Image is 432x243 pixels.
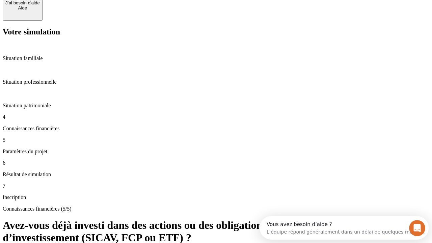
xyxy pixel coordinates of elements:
div: L’équipe répond généralement dans un délai de quelques minutes. [7,11,166,18]
p: Résultat de simulation [3,171,429,178]
p: 7 [3,183,429,189]
p: Inscription [3,194,429,200]
p: Connaissances financières (5/5) [3,206,429,212]
p: Situation familiale [3,55,429,61]
iframe: Intercom live chat discovery launcher [260,216,429,240]
iframe: Intercom live chat [409,220,425,236]
div: Vous avez besoin d’aide ? [7,6,166,11]
p: Situation patrimoniale [3,103,429,109]
div: J’ai besoin d'aide [5,0,40,5]
p: Situation professionnelle [3,79,429,85]
p: Connaissances financières [3,126,429,132]
p: 5 [3,137,429,143]
p: 6 [3,160,429,166]
h2: Votre simulation [3,27,429,36]
p: 4 [3,114,429,120]
p: Paramètres du projet [3,148,429,155]
div: Aide [5,5,40,10]
div: Ouvrir le Messenger Intercom [3,3,186,21]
